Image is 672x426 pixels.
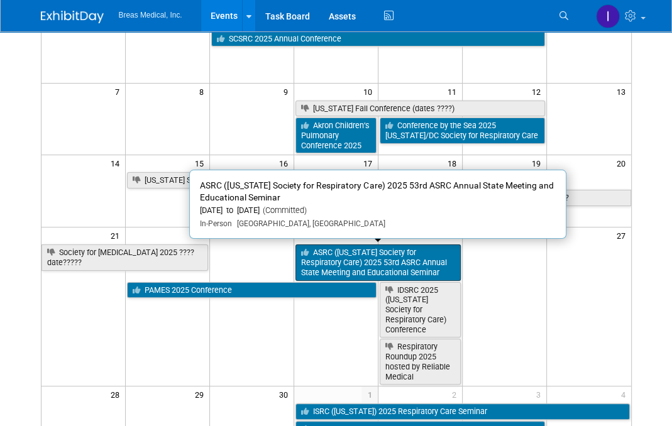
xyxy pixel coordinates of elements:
[380,117,545,143] a: Conference by the Sea 2025 [US_STATE]/DC Society for Respiratory Care
[127,282,377,298] a: PAMES 2025 Conference
[127,172,545,188] a: [US_STATE] Society for Respiratory Care 2025 ???? date???
[200,219,232,228] span: In-Person
[295,403,630,420] a: ISRC ([US_STATE]) 2025 Respiratory Care Seminar
[109,227,125,243] span: 21
[615,84,631,99] span: 13
[295,244,461,280] a: ASRC ([US_STATE] Society for Respiratory Care) 2025 53rd ASRC Annual State Meeting and Educationa...
[531,84,546,99] span: 12
[361,386,378,402] span: 1
[282,84,294,99] span: 9
[260,205,307,215] span: (Committed)
[198,84,209,99] span: 8
[200,180,553,202] span: ASRC ([US_STATE] Society for Respiratory Care) 2025 53rd ASRC Annual State Meeting and Educationa...
[200,205,556,216] div: [DATE] to [DATE]
[596,4,620,28] img: Inga Dolezar
[194,155,209,171] span: 15
[194,386,209,402] span: 29
[232,219,385,228] span: [GEOGRAPHIC_DATA], [GEOGRAPHIC_DATA]
[362,155,378,171] span: 17
[211,31,545,47] a: SCSRC 2025 Annual Conference
[41,244,209,270] a: Society for [MEDICAL_DATA] 2025 ???? date?????
[109,386,125,402] span: 28
[278,386,294,402] span: 30
[278,155,294,171] span: 16
[295,117,377,153] a: Akron Children’s Pulmonary Conference 2025
[531,155,546,171] span: 19
[119,11,182,19] span: Breas Medical, Inc.
[380,339,461,385] a: Respiratory Roundup 2025 hosted by Reliable Medical
[109,155,125,171] span: 14
[451,386,462,402] span: 2
[295,101,545,117] a: [US_STATE] Fall Conference (dates ????)
[615,227,631,243] span: 27
[620,386,631,402] span: 4
[446,155,462,171] span: 18
[535,386,546,402] span: 3
[380,282,461,338] a: IDSRC 2025 ([US_STATE] Society for Respiratory Care) Conference
[114,84,125,99] span: 7
[41,11,104,23] img: ExhibitDay
[615,155,631,171] span: 20
[446,84,462,99] span: 11
[362,84,378,99] span: 10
